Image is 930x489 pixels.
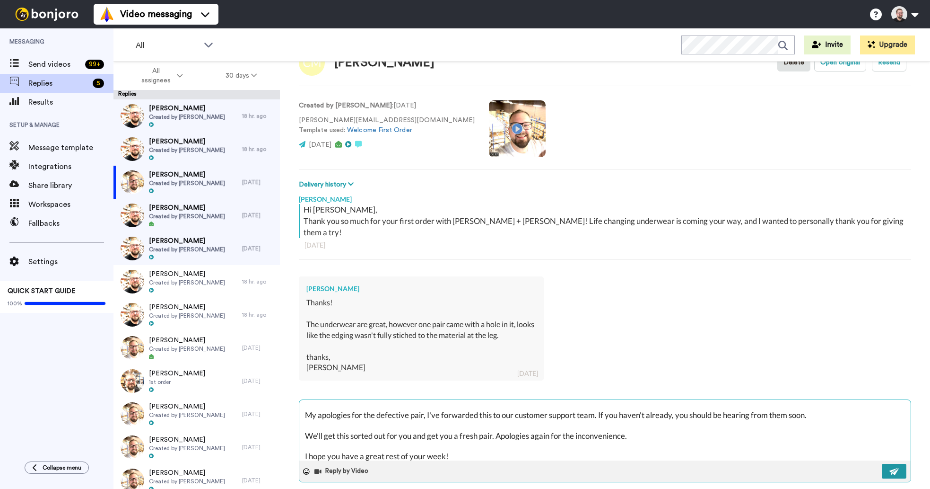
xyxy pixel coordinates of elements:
img: 11682276-afbd-4b54-bc4a-fbbc98e51baf-thumb.jpg [121,170,144,194]
span: Created by [PERSON_NAME] [149,146,225,154]
a: [PERSON_NAME]Created by [PERSON_NAME]18 hr. ago [113,99,280,133]
span: Fallbacks [28,218,113,229]
img: efa524da-70a9-41f2-aa42-4cb2d5cfdec7-thumb.jpg [121,369,144,393]
span: [PERSON_NAME] [149,336,225,345]
span: Video messaging [120,8,192,21]
button: Delete [777,53,810,71]
div: [DATE] [242,344,275,352]
a: [PERSON_NAME]Created by [PERSON_NAME][DATE] [113,199,280,232]
button: Reply by Video [313,464,371,479]
textarea: Hi [PERSON_NAME], My apologies for the defective pair, I've forwarded this to our customer suppor... [299,400,911,461]
span: Collapse menu [43,464,81,471]
span: Created by [PERSON_NAME] [149,411,225,419]
button: Open original [814,53,866,71]
button: Collapse menu [25,462,89,474]
div: 99 + [85,60,104,69]
button: Upgrade [860,36,915,54]
span: All [136,40,199,51]
img: 11682276-afbd-4b54-bc4a-fbbc98e51baf-thumb.jpg [121,436,144,459]
div: [DATE] [242,377,275,385]
img: 0ebeb185-aceb-4ea7-b17b-5d5448b0a189-thumb.jpg [121,137,144,161]
span: Workspaces [28,199,113,210]
span: Send videos [28,59,81,70]
span: Created by [PERSON_NAME] [149,113,225,121]
button: Resend [872,53,906,71]
button: All assignees [115,62,204,89]
span: [PERSON_NAME] [149,170,225,179]
span: Settings [28,256,113,267]
span: [PERSON_NAME] [149,302,225,312]
span: Created by [PERSON_NAME] [149,445,225,452]
span: [DATE] [309,142,331,148]
button: Delivery history [299,179,356,190]
span: Message template [28,142,113,153]
span: Share library [28,180,113,191]
button: 30 days [204,67,278,84]
img: vm-color.svg [99,7,114,22]
span: [PERSON_NAME] [149,137,225,146]
div: [PERSON_NAME] [299,190,911,204]
div: [DATE] [242,178,275,186]
a: [PERSON_NAME]1st order[DATE] [113,365,280,398]
span: [PERSON_NAME] [149,104,225,113]
div: 18 hr. ago [242,311,275,319]
a: [PERSON_NAME]Created by [PERSON_NAME]18 hr. ago [113,265,280,298]
div: 18 hr. ago [242,112,275,120]
div: [DATE] [242,245,275,252]
span: Integrations [28,161,113,172]
span: [PERSON_NAME] [149,402,225,411]
div: [DATE] [242,477,275,484]
span: Created by [PERSON_NAME] [149,213,225,220]
span: 1st order [149,378,205,386]
div: Hi [PERSON_NAME], Thank you so much for your first order with [PERSON_NAME] + [PERSON_NAME]! Life... [304,204,909,238]
span: [PERSON_NAME] [149,369,205,378]
a: [PERSON_NAME]Created by [PERSON_NAME]18 hr. ago [113,298,280,331]
span: Created by [PERSON_NAME] [149,246,225,253]
div: [DATE] [242,444,275,451]
span: Created by [PERSON_NAME] [149,279,225,286]
div: [DATE] [517,369,538,378]
span: [PERSON_NAME] [149,236,225,246]
button: Invite [804,36,851,54]
a: [PERSON_NAME]Created by [PERSON_NAME][DATE] [113,166,280,199]
span: Created by [PERSON_NAME] [149,312,225,320]
span: [PERSON_NAME] [149,468,225,478]
img: send-white.svg [889,468,900,475]
span: All assignees [137,66,175,85]
div: Thanks! The underwear are great, however one pair came with a hole in it, looks like the edging w... [306,297,536,373]
img: 11682276-afbd-4b54-bc4a-fbbc98e51baf-thumb.jpg [121,402,144,426]
div: [DATE] [304,240,905,250]
div: [DATE] [242,212,275,219]
span: Created by [PERSON_NAME] [149,478,225,485]
div: 5 [93,79,104,88]
span: [PERSON_NAME] [149,269,225,279]
a: [PERSON_NAME]Created by [PERSON_NAME][DATE] [113,431,280,464]
span: 100% [8,300,22,307]
img: bj-logo-header-white.svg [11,8,82,21]
img: Image of Clancey Mcneal [299,50,325,76]
div: Replies [113,90,280,99]
span: [PERSON_NAME] [149,435,225,445]
a: Welcome First Order [347,127,412,133]
a: [PERSON_NAME]Created by [PERSON_NAME][DATE] [113,398,280,431]
img: 0ebeb185-aceb-4ea7-b17b-5d5448b0a189-thumb.jpg [121,204,144,227]
div: [PERSON_NAME] [306,284,536,293]
img: 0ebeb185-aceb-4ea7-b17b-5d5448b0a189-thumb.jpg [121,303,144,327]
strong: Created by [PERSON_NAME] [299,102,392,109]
span: QUICK START GUIDE [8,288,76,294]
span: [PERSON_NAME] [149,203,225,213]
p: [PERSON_NAME][EMAIL_ADDRESS][DOMAIN_NAME] Template used: [299,116,475,135]
span: Replies [28,78,89,89]
span: Created by [PERSON_NAME] [149,345,225,353]
a: [PERSON_NAME]Created by [PERSON_NAME]18 hr. ago [113,133,280,166]
p: : [DATE] [299,101,475,111]
a: [PERSON_NAME]Created by [PERSON_NAME][DATE] [113,331,280,365]
div: 18 hr. ago [242,145,275,153]
div: 18 hr. ago [242,278,275,285]
div: [PERSON_NAME] [334,56,435,70]
img: 0ebeb185-aceb-4ea7-b17b-5d5448b0a189-thumb.jpg [121,237,144,260]
img: 0ebeb185-aceb-4ea7-b17b-5d5448b0a189-thumb.jpg [121,270,144,293]
img: 11682276-afbd-4b54-bc4a-fbbc98e51baf-thumb.jpg [121,336,144,360]
span: Results [28,97,113,108]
